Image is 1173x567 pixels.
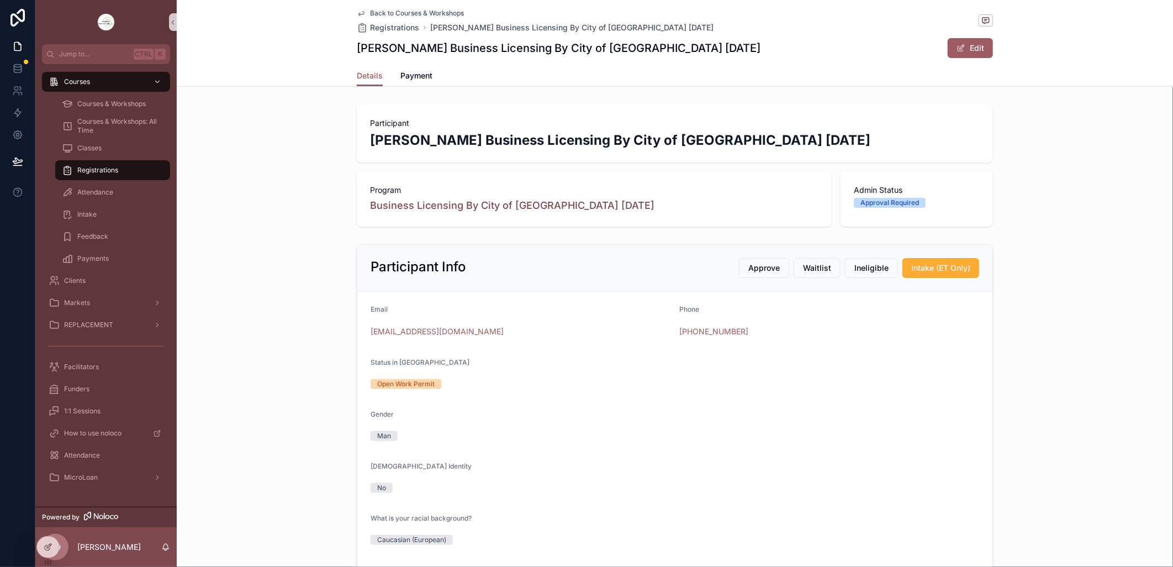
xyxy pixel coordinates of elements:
[64,429,121,438] span: How to use noloco
[400,70,432,81] span: Payment
[357,70,383,81] span: Details
[371,410,394,418] span: Gender
[42,357,170,377] a: Facilitators
[64,473,98,482] span: MicroLoan
[371,258,466,276] h2: Participant Info
[97,13,115,31] img: App logo
[42,423,170,443] a: How to use noloco
[55,182,170,202] a: Attendance
[370,9,464,18] span: Back to Courses & Workshops
[64,276,86,285] span: Clients
[371,326,504,337] a: [EMAIL_ADDRESS][DOMAIN_NAME]
[854,262,889,274] span: Ineligible
[854,185,980,196] span: Admin Status
[42,44,170,64] button: Jump to...CtrlK
[77,166,118,175] span: Registrations
[357,40,760,56] h1: [PERSON_NAME] Business Licensing By City of [GEOGRAPHIC_DATA] [DATE]
[371,514,472,522] span: What is your racial background?
[134,49,154,60] span: Ctrl
[42,401,170,421] a: 1:1 Sessions
[679,305,699,313] span: Phone
[42,72,170,92] a: Courses
[77,210,97,219] span: Intake
[64,407,101,416] span: 1:1 Sessions
[77,188,113,197] span: Attendance
[42,445,170,465] a: Attendance
[739,258,789,278] button: Approve
[55,249,170,269] a: Payments
[357,22,419,33] a: Registrations
[59,50,129,59] span: Jump to...
[400,66,432,88] a: Payment
[55,116,170,136] a: Courses & Workshops: All Time
[377,379,435,389] div: Open Work Permit
[371,462,472,470] span: [DEMOGRAPHIC_DATA] Identity
[77,99,146,108] span: Courses & Workshops
[64,451,100,460] span: Attendance
[77,254,109,263] span: Payments
[860,198,919,208] div: Approval Required
[948,38,993,58] button: Edit
[370,131,980,149] h2: [PERSON_NAME] Business Licensing By City of [GEOGRAPHIC_DATA] [DATE]
[64,321,113,329] span: REPLACEMENT
[902,258,979,278] button: Intake (ET Only)
[64,385,89,393] span: Funders
[42,379,170,399] a: Funders
[77,144,102,153] span: Classes
[64,77,90,86] span: Courses
[370,22,419,33] span: Registrations
[55,227,170,246] a: Feedback
[77,232,108,241] span: Feedback
[845,258,898,278] button: Ineligible
[748,262,780,274] span: Approve
[42,271,170,291] a: Clients
[377,483,386,493] div: No
[35,507,177,527] a: Powered by
[42,315,170,335] a: REPLACEMENT
[377,535,446,545] div: Caucasian (European)
[55,160,170,180] a: Registrations
[377,431,391,441] div: Man
[911,262,970,274] span: Intake (ET Only)
[370,198,654,213] a: Business Licensing By City of [GEOGRAPHIC_DATA] [DATE]
[679,326,748,337] a: [PHONE_NUMBER]
[371,358,469,366] span: Status in [GEOGRAPHIC_DATA]
[42,293,170,313] a: Markets
[371,305,388,313] span: Email
[77,117,159,135] span: Courses & Workshops: All Time
[370,185,818,196] span: Program
[156,50,165,59] span: K
[55,94,170,114] a: Courses & Workshops
[55,138,170,158] a: Classes
[370,118,980,129] span: Participant
[794,258,841,278] button: Waitlist
[803,262,831,274] span: Waitlist
[357,66,383,87] a: Details
[64,363,99,371] span: Facilitators
[357,9,464,18] a: Back to Courses & Workshops
[77,542,141,553] p: [PERSON_NAME]
[55,204,170,224] a: Intake
[35,64,177,502] div: scrollable content
[42,513,80,522] span: Powered by
[42,468,170,487] a: MicroLoan
[430,22,714,33] a: [PERSON_NAME] Business Licensing By City of [GEOGRAPHIC_DATA] [DATE]
[64,298,90,307] span: Markets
